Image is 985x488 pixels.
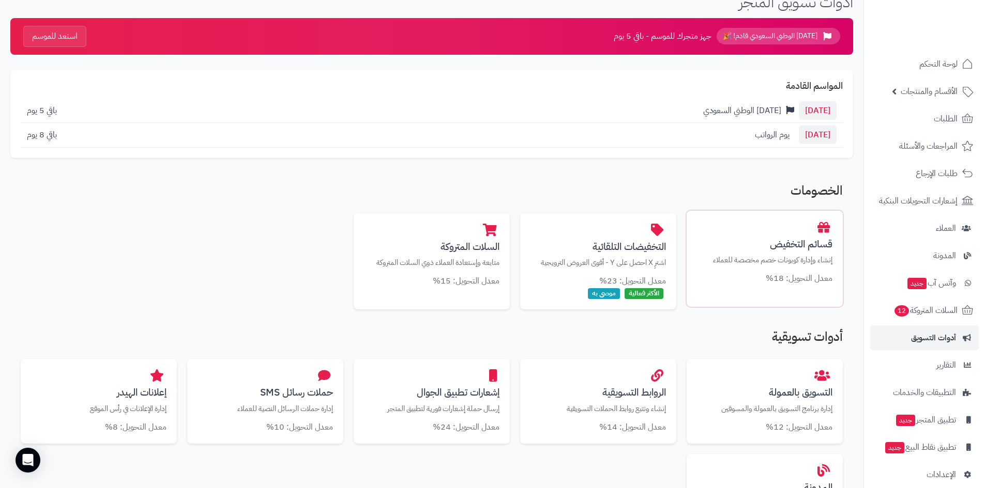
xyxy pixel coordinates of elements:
a: السلات المتروكةمتابعة وإستعادة العملاء ذوي السلات المتروكة معدل التحويل: 15% [354,213,510,298]
a: حملات رسائل SMSإدارة حملات الرسائل النصية للعملاء معدل التحويل: 10% [187,359,343,444]
span: يوم الرواتب [755,129,790,141]
p: إنشاء وإدارة كوبونات خصم مخصصة للعملاء [697,255,832,265]
a: إعلانات الهيدرإدارة الإعلانات في رأس الموقع معدل التحويل: 8% [21,359,177,444]
p: إدارة برنامج التسويق بالعمولة والمسوقين [697,403,832,414]
img: logo-2.png [915,8,975,29]
a: لوحة التحكم [870,52,979,76]
h2: المواسم القادمة [21,81,843,91]
a: إشعارات التحويلات البنكية [870,188,979,213]
a: المراجعات والأسئلة [870,134,979,159]
span: جديد [885,442,904,453]
span: المراجعات والأسئلة [899,139,958,153]
span: جهز متجرك للموسم - باقي 5 يوم [614,30,711,42]
h3: حملات رسائل SMS [198,387,333,398]
a: تطبيق المتجرجديد [870,407,979,432]
a: وآتس آبجديد [870,271,979,295]
span: لوحة التحكم [919,57,958,71]
a: الطلبات [870,106,979,131]
p: إدارة حملات الرسائل النصية للعملاء [198,403,333,414]
p: إنشاء وتتبع روابط الحملات التسويقية [531,403,666,414]
a: أدوات التسويق [870,325,979,350]
a: تطبيق نقاط البيعجديد [870,435,979,460]
span: 12 [894,305,910,317]
span: باقي 5 يوم [27,104,57,117]
small: معدل التحويل: 23% [599,275,666,287]
span: طلبات الإرجاع [916,166,958,181]
p: إرسال حملة إشعارات فورية لتطبيق المتجر [364,403,499,414]
small: معدل التحويل: 8% [105,421,166,433]
span: [DATE] الوطني السعودي قادم! 🎉 [717,28,840,44]
span: إشعارات التحويلات البنكية [879,194,958,208]
h3: السلات المتروكة [364,241,499,252]
a: التقارير [870,353,979,377]
p: إدارة الإعلانات في رأس الموقع [31,403,166,414]
span: جديد [896,415,915,426]
span: [DATE] الوطني السعودي [703,104,781,117]
span: الإعدادات [927,467,956,482]
span: المدونة [933,248,956,263]
small: معدل التحويل: 24% [433,421,499,433]
span: موصى به [588,288,620,299]
button: استعد للموسم [23,26,86,47]
a: العملاء [870,216,979,241]
a: التطبيقات والخدمات [870,380,979,405]
a: التسويق بالعمولةإدارة برنامج التسويق بالعمولة والمسوقين معدل التحويل: 12% [687,359,843,444]
a: السلات المتروكة12 [870,298,979,323]
h3: الروابط التسويقية [531,387,666,398]
h3: التخفيضات التلقائية [531,241,666,252]
h3: التسويق بالعمولة [697,387,832,398]
span: تطبيق المتجر [895,413,956,427]
a: المدونة [870,243,979,268]
a: قسائم التخفيضإنشاء وإدارة كوبونات خصم مخصصة للعملاء معدل التحويل: 18% [687,211,843,295]
span: تطبيق نقاط البيع [884,440,956,454]
h2: الخصومات [21,184,843,202]
small: معدل التحويل: 15% [433,275,499,287]
span: الأكثر فعالية [625,288,663,299]
span: [DATE] [799,125,837,144]
small: معدل التحويل: 12% [766,421,832,433]
h2: أدوات تسويقية [21,330,843,349]
div: Open Intercom Messenger [16,448,40,473]
small: معدل التحويل: 10% [266,421,333,433]
span: الطلبات [934,112,958,126]
a: إشعارات تطبيق الجوالإرسال حملة إشعارات فورية لتطبيق المتجر معدل التحويل: 24% [354,359,510,444]
span: السلات المتروكة [893,303,958,318]
a: التخفيضات التلقائيةاشترِ X احصل على Y - أقوى العروض الترويجية معدل التحويل: 23% الأكثر فعالية موص... [520,213,676,309]
span: الأقسام والمنتجات [901,84,958,99]
small: معدل التحويل: 18% [766,272,832,285]
a: الإعدادات [870,462,979,487]
span: باقي 8 يوم [27,129,57,141]
p: اشترِ X احصل على Y - أقوى العروض الترويجية [531,257,666,268]
span: التقارير [936,358,956,372]
span: [DATE] [799,101,837,120]
h3: إشعارات تطبيق الجوال [364,387,499,398]
span: العملاء [936,221,956,235]
span: أدوات التسويق [911,330,956,345]
span: جديد [907,278,927,289]
span: التطبيقات والخدمات [893,385,956,400]
p: متابعة وإستعادة العملاء ذوي السلات المتروكة [364,257,499,268]
a: طلبات الإرجاع [870,161,979,186]
a: الروابط التسويقيةإنشاء وتتبع روابط الحملات التسويقية معدل التحويل: 14% [520,359,676,444]
h3: قسائم التخفيض [697,239,832,249]
h3: إعلانات الهيدر [31,387,166,398]
span: وآتس آب [906,276,956,290]
small: معدل التحويل: 14% [599,421,666,433]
